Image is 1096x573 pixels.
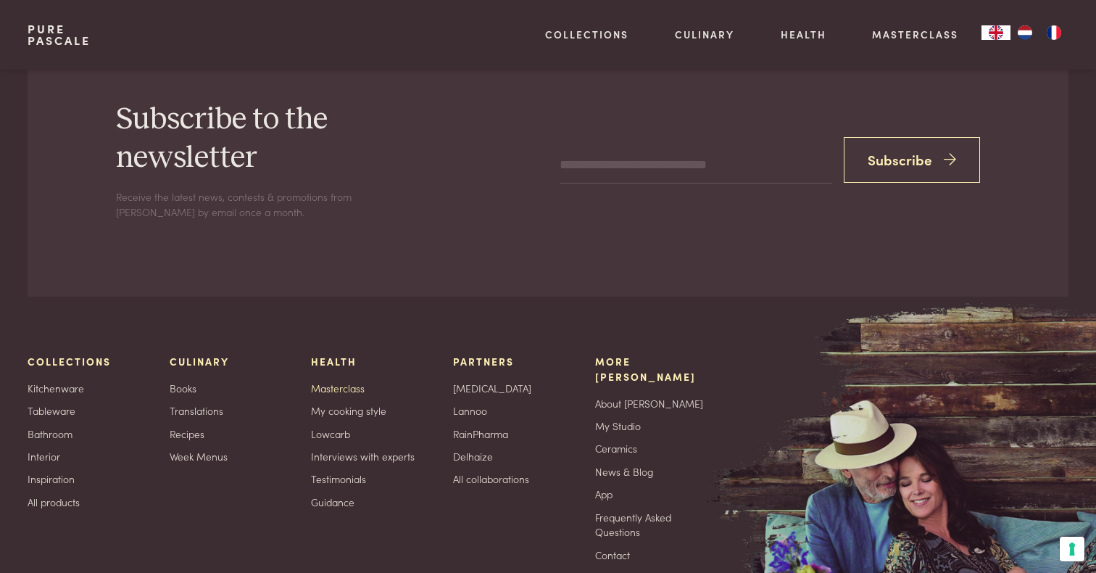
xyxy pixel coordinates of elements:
[453,449,493,464] a: Delhaize
[844,137,980,183] button: Subscribe
[116,101,448,178] h2: Subscribe to the newsletter
[595,396,703,411] a: About [PERSON_NAME]
[28,381,84,396] a: Kitchenware
[1060,537,1084,561] button: Your consent preferences for tracking technologies
[981,25,1010,40] div: Language
[781,27,826,42] a: Health
[28,471,75,487] a: Inspiration
[872,27,958,42] a: Masterclass
[595,419,641,434] a: My Studio
[170,354,229,369] span: Culinary
[595,548,630,563] a: Contact
[28,354,111,369] span: Collections
[311,426,350,442] a: Lowcarb
[311,449,415,464] a: Interviews with experts
[675,27,734,42] a: Culinary
[311,354,357,369] span: Health
[1010,25,1068,40] ul: Language list
[28,426,72,442] a: Bathroom
[170,426,204,442] a: Recipes
[170,449,228,464] a: Week Menus
[453,471,529,487] a: All collaborations
[311,471,366,487] a: Testimonials
[545,27,628,42] a: Collections
[311,403,386,419] a: My cooking style
[453,381,531,396] a: [MEDICAL_DATA]
[595,487,613,502] a: App
[981,25,1068,40] aside: Language selected: English
[170,381,196,396] a: Books
[1039,25,1068,40] a: FR
[28,403,75,419] a: Tableware
[1010,25,1039,40] a: NL
[453,426,508,442] a: RainPharma
[170,403,223,419] a: Translations
[453,354,514,369] span: Partners
[311,495,354,510] a: Guidance
[311,381,365,396] a: Masterclass
[116,189,362,219] p: Receive the latest news, contests & promotions from [PERSON_NAME] by email once a month.
[28,449,60,464] a: Interior
[595,441,637,456] a: Ceramics
[595,354,714,384] span: More [PERSON_NAME]
[981,25,1010,40] a: EN
[28,23,91,46] a: PurePascale
[453,403,487,419] a: Lannoo
[595,464,653,479] a: News & Blog
[595,510,714,540] a: Frequently Asked Questions
[28,495,80,510] a: All products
